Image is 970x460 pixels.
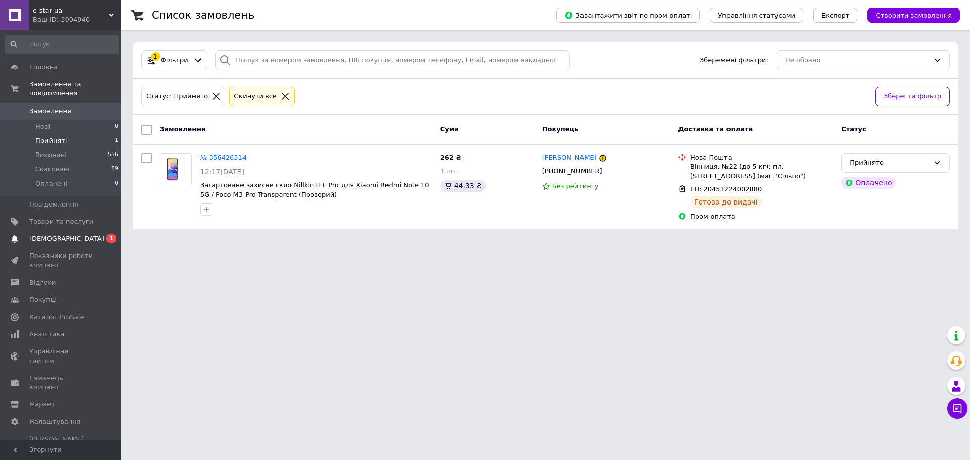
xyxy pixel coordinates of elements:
span: Оплачені [35,179,67,188]
div: 44.33 ₴ [440,180,486,192]
span: Покупці [29,295,57,304]
span: Головна [29,63,58,72]
a: Загартоване захисне скло Nillkin H+ Pro для Xiaomi Redmi Note 10 5G / Poco M3 Pro Transparent (Пр... [200,181,429,198]
span: [DEMOGRAPHIC_DATA] [29,234,104,243]
button: Чат з покупцем [947,398,967,419]
span: Фільтри [161,56,188,65]
span: Без рейтингу [552,182,599,190]
span: Управління сайтом [29,347,93,365]
div: Ваш ID: 3904940 [33,15,121,24]
span: Виконані [35,150,67,160]
div: Статус: Прийнято [144,91,210,102]
span: 1 [115,136,118,145]
span: Cума [440,125,459,133]
span: Маркет [29,400,55,409]
span: 12:17[DATE] [200,168,245,176]
button: Управління статусами [710,8,803,23]
span: Аналітика [29,330,64,339]
div: Пром-оплата [690,212,833,221]
h1: Список замовлень [152,9,254,21]
span: Відгуки [29,278,56,287]
span: Прийняті [35,136,67,145]
div: Вінниця, №22 (до 5 кг): пл. [STREET_ADDRESS] (маг."Сільпо") [690,162,833,180]
span: 556 [108,150,118,160]
div: Оплачено [841,177,896,189]
span: Каталог ProSale [29,313,84,322]
div: Не обрано [785,55,929,66]
span: Збережені фільтри: [700,56,768,65]
span: 1 [106,234,116,243]
input: Пошук за номером замовлення, ПІБ покупця, номером телефону, Email, номером накладної [215,50,570,70]
span: Доставка та оплата [678,125,753,133]
span: Замовлення та повідомлення [29,80,121,98]
span: Замовлення [29,107,71,116]
span: Показники роботи компанії [29,251,93,270]
span: Гаманець компанії [29,374,93,392]
button: Завантажити звіт по пром-оплаті [556,8,700,23]
span: Зберегти фільтр [884,91,941,102]
span: Товари та послуги [29,217,93,226]
div: [PHONE_NUMBER] [540,165,604,178]
img: Фото товару [160,154,191,185]
div: 1 [151,52,160,61]
a: № 356426314 [200,154,247,161]
a: Фото товару [160,153,192,185]
a: [PERSON_NAME] [542,153,597,163]
span: Повідомлення [29,200,78,209]
span: ЕН: 20451224002880 [690,185,762,193]
div: Готово до видачі [690,196,762,208]
span: Експорт [821,12,850,19]
span: Завантажити звіт по пром-оплаті [564,11,692,20]
button: Експорт [813,8,858,23]
div: Нова Пошта [690,153,833,162]
span: 0 [115,122,118,131]
div: Cкинути все [232,91,279,102]
a: Створити замовлення [857,11,960,19]
input: Пошук [5,35,119,54]
span: 1 шт. [440,167,458,175]
span: Замовлення [160,125,205,133]
span: Нові [35,122,50,131]
span: Управління статусами [718,12,795,19]
button: Створити замовлення [867,8,960,23]
span: Скасовані [35,165,70,174]
span: Покупець [542,125,579,133]
button: Зберегти фільтр [875,87,950,107]
span: 89 [111,165,118,174]
span: Створити замовлення [876,12,952,19]
span: 262 ₴ [440,154,462,161]
span: e-star ua [33,6,109,15]
div: Прийнято [850,158,929,168]
span: Налаштування [29,417,81,426]
span: Статус [841,125,866,133]
span: 0 [115,179,118,188]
